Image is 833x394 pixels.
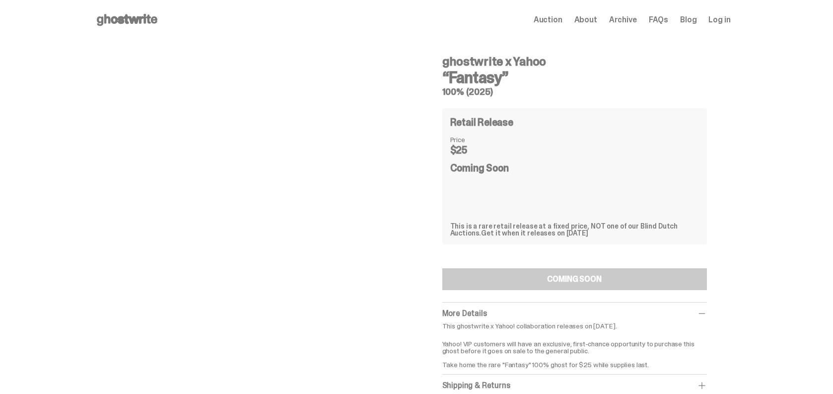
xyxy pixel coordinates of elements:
dt: Price [450,136,500,143]
div: Shipping & Returns [442,381,707,391]
a: FAQs [649,16,668,24]
span: More Details [442,308,487,318]
h5: 100% (2025) [442,87,707,96]
button: COMING SOON [442,268,707,290]
h3: “Fantasy” [442,70,707,85]
span: Get it when it releases on [DATE] [481,229,588,237]
h4: ghostwrite x Yahoo [442,56,707,68]
p: This ghostwrite x Yahoo! collaboration releases on [DATE]. [442,322,707,329]
a: About [574,16,597,24]
a: Blog [680,16,696,24]
dd: $25 [450,145,500,155]
p: Yahoo! VIP customers will have an exclusive, first-chance opportunity to purchase this ghost befo... [442,333,707,368]
div: This is a rare retail release at a fixed price, NOT one of our Blind Dutch Auctions. [450,223,699,236]
div: Coming Soon [450,163,699,211]
a: Auction [534,16,562,24]
a: Archive [609,16,637,24]
a: Log in [708,16,730,24]
div: COMING SOON [547,275,601,283]
h4: Retail Release [450,117,513,127]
